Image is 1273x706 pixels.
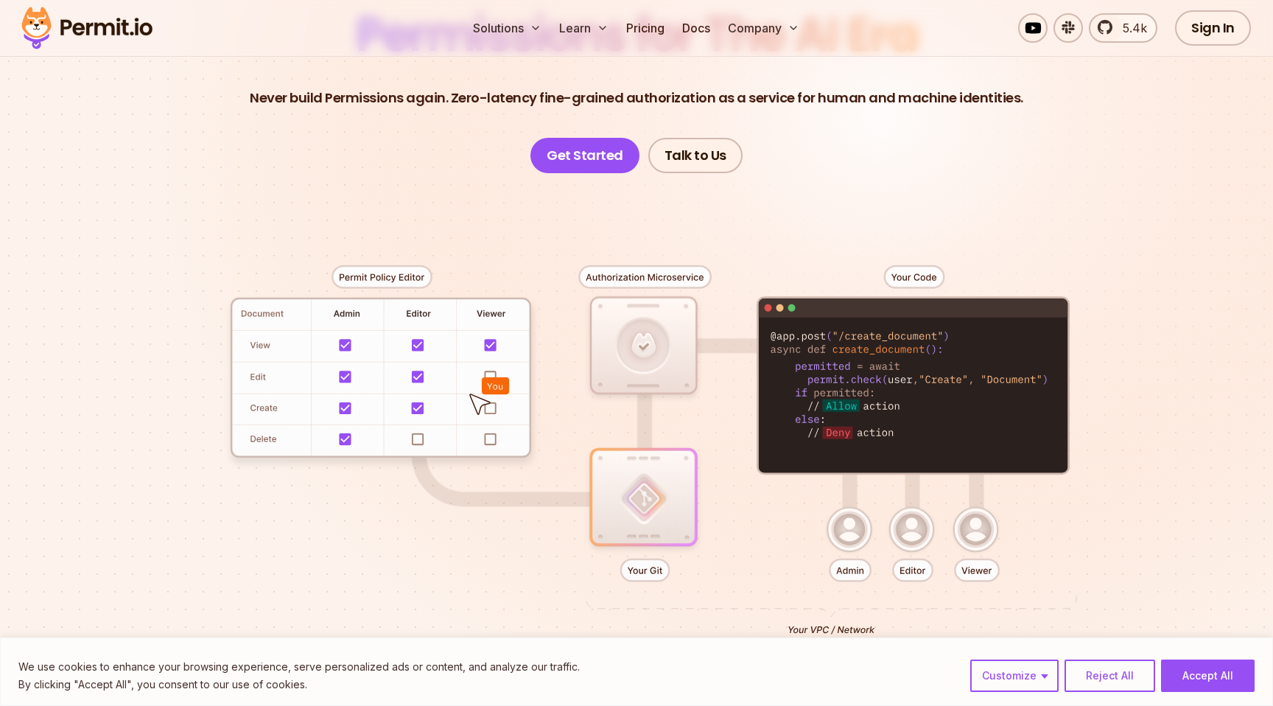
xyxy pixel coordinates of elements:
a: Sign In [1175,10,1251,46]
button: Reject All [1065,660,1155,692]
button: Solutions [467,13,547,43]
button: Learn [553,13,614,43]
button: Company [722,13,805,43]
p: Never build Permissions again. Zero-latency fine-grained authorization as a service for human and... [250,88,1023,108]
button: Accept All [1161,660,1255,692]
span: 5.4k [1114,19,1147,37]
a: Pricing [620,13,670,43]
a: 5.4k [1089,13,1157,43]
p: By clicking "Accept All", you consent to our use of cookies. [18,676,580,693]
button: Customize [970,660,1059,692]
img: Permit logo [15,3,159,53]
a: Docs [676,13,716,43]
a: Get Started [530,138,639,173]
p: We use cookies to enhance your browsing experience, serve personalized ads or content, and analyz... [18,658,580,676]
a: Talk to Us [648,138,743,173]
